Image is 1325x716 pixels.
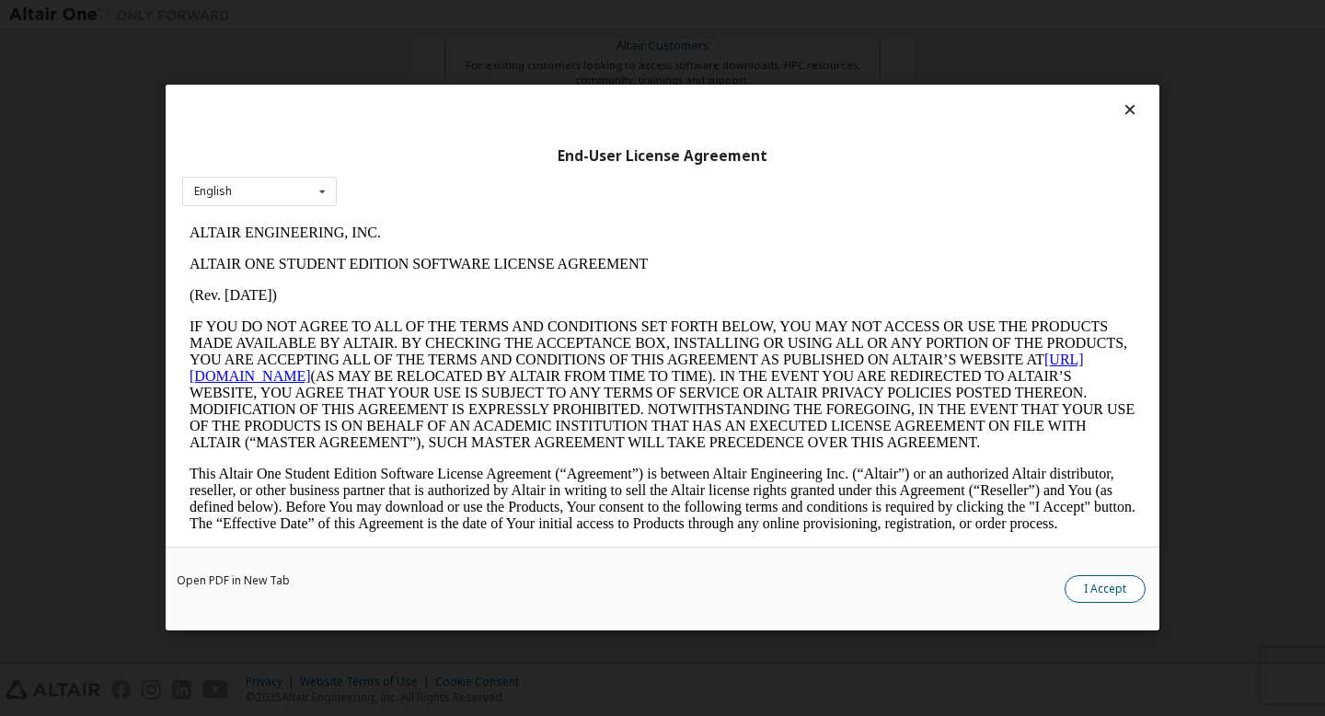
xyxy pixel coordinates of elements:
[7,39,953,55] p: ALTAIR ONE STUDENT EDITION SOFTWARE LICENSE AGREEMENT
[7,248,953,315] p: This Altair One Student Edition Software License Agreement (“Agreement”) is between Altair Engine...
[7,7,953,24] p: ALTAIR ENGINEERING, INC.
[1065,576,1146,604] button: I Accept
[182,147,1143,166] div: End-User License Agreement
[194,186,232,197] div: English
[7,134,902,167] a: [URL][DOMAIN_NAME]
[7,101,953,234] p: IF YOU DO NOT AGREE TO ALL OF THE TERMS AND CONDITIONS SET FORTH BELOW, YOU MAY NOT ACCESS OR USE...
[7,70,953,87] p: (Rev. [DATE])
[177,576,290,587] a: Open PDF in New Tab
